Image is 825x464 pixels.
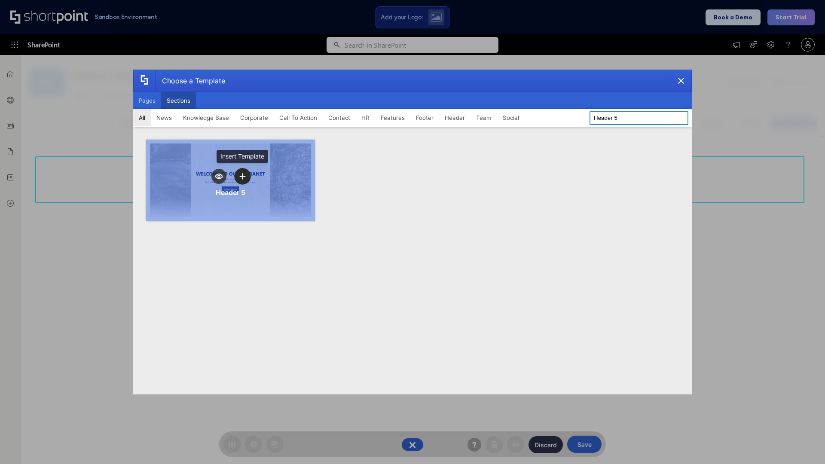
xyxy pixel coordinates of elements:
[161,92,196,109] button: Sections
[439,109,471,126] button: Header
[375,109,410,126] button: Features
[133,109,151,126] button: All
[133,92,161,109] button: Pages
[497,109,525,126] button: Social
[323,109,356,126] button: Contact
[216,188,245,197] div: Header 5
[155,70,225,92] div: Choose a Template
[356,109,375,126] button: HR
[590,111,688,125] input: Search
[177,109,235,126] button: Knowledge Base
[133,70,692,394] div: template selector
[471,109,497,126] button: Team
[274,109,323,126] button: Call To Action
[235,109,274,126] button: Corporate
[782,423,825,464] iframe: Chat Widget
[410,109,439,126] button: Footer
[151,109,177,126] button: News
